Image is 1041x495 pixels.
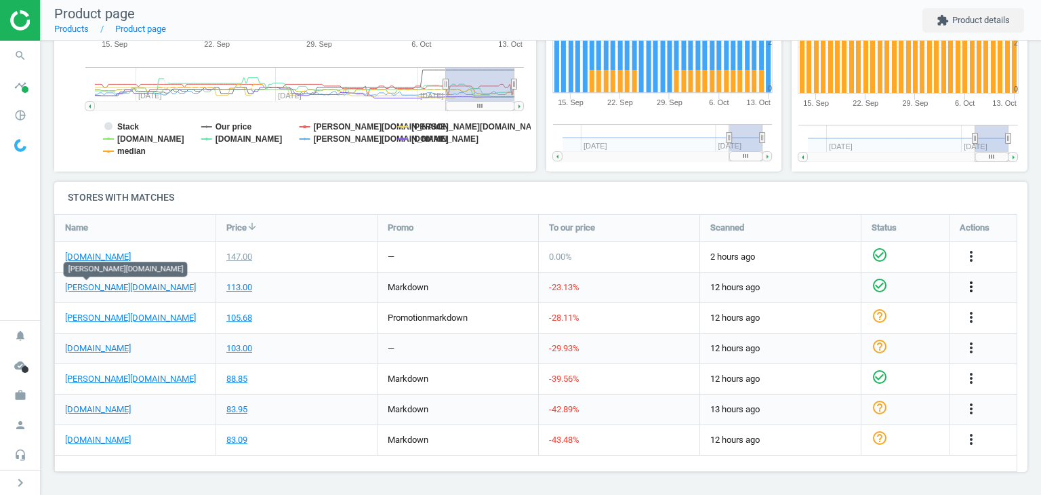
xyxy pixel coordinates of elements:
[117,134,184,144] tspan: [DOMAIN_NAME]
[388,282,428,292] span: markdown
[388,435,428,445] span: markdown
[3,474,37,492] button: chevron_right
[963,309,979,325] i: more_vert
[65,373,196,385] a: [PERSON_NAME][DOMAIN_NAME]
[710,222,744,234] span: Scanned
[872,247,888,263] i: check_circle_outline
[710,251,851,263] span: 2 hours ago
[963,248,979,264] i: more_vert
[65,312,196,324] a: [PERSON_NAME][DOMAIN_NAME]
[388,374,428,384] span: markdown
[549,404,579,414] span: -42.89 %
[963,279,979,295] i: more_vert
[549,252,572,262] span: 0.00 %
[963,309,979,327] button: more_vert
[226,342,252,355] div: 103.00
[709,99,729,107] tspan: 6. Oct
[963,248,979,266] button: more_vert
[204,40,230,48] tspan: 22. Sep
[853,99,879,107] tspan: 22. Sep
[411,40,431,48] tspan: 6. Oct
[963,401,979,417] i: more_vert
[549,435,579,445] span: -43.48 %
[388,251,394,263] div: —
[993,99,1017,107] tspan: 13. Oct
[14,139,26,152] img: wGWNvw8QSZomAAAAABJRU5ErkJggg==
[1014,39,1018,47] text: 2
[306,40,332,48] tspan: 29. Sep
[963,370,979,387] i: more_vert
[54,182,1027,214] h4: Stores with matches
[872,369,888,385] i: check_circle_outline
[7,323,33,349] i: notifications
[963,431,979,448] i: more_vert
[872,338,888,355] i: help_outline
[226,251,252,263] div: 147.00
[963,340,979,357] button: more_vert
[216,134,283,144] tspan: [DOMAIN_NAME]
[922,8,1024,33] button: extensionProduct details
[7,353,33,378] i: cloud_done
[54,24,89,34] a: Products
[872,399,888,416] i: help_outline
[955,99,975,107] tspan: 6. Oct
[549,282,579,292] span: -23.13 %
[411,122,546,132] tspan: [PERSON_NAME][DOMAIN_NAME]
[388,313,427,323] span: promotion
[963,340,979,356] i: more_vert
[65,342,131,355] a: [DOMAIN_NAME]
[963,279,979,296] button: more_vert
[226,434,247,446] div: 83.09
[388,222,413,234] span: Promo
[117,146,146,156] tspan: median
[498,40,522,48] tspan: 13. Oct
[1014,85,1018,93] text: 0
[226,281,252,294] div: 113.00
[657,99,682,107] tspan: 29. Sep
[710,373,851,385] span: 12 hours ago
[937,14,949,26] i: extension
[558,99,584,107] tspan: 15. Sep
[872,430,888,446] i: help_outline
[247,221,258,232] i: arrow_downward
[65,222,88,234] span: Name
[7,412,33,438] i: person
[65,281,196,294] a: [PERSON_NAME][DOMAIN_NAME]
[549,222,595,234] span: To our price
[963,431,979,449] button: more_vert
[7,442,33,468] i: headset_mic
[747,99,771,107] tspan: 13. Oct
[226,312,252,324] div: 105.68
[710,434,851,446] span: 12 hours ago
[872,222,897,234] span: Status
[427,313,468,323] span: markdown
[710,281,851,294] span: 12 hours ago
[960,222,989,234] span: Actions
[7,73,33,98] i: timeline
[7,382,33,408] i: work
[411,134,478,144] tspan: [DOMAIN_NAME]
[7,43,33,68] i: search
[710,312,851,324] span: 12 hours ago
[65,434,131,446] a: [DOMAIN_NAME]
[388,404,428,414] span: markdown
[226,373,247,385] div: 88.85
[54,5,135,22] span: Product page
[65,403,131,416] a: [DOMAIN_NAME]
[549,343,579,353] span: -29.93 %
[226,403,247,416] div: 83.95
[963,401,979,418] button: more_vert
[872,277,888,294] i: check_circle_outline
[65,251,131,263] a: [DOMAIN_NAME]
[226,222,247,234] span: Price
[768,85,772,93] text: 0
[12,475,28,491] i: chevron_right
[314,122,449,132] tspan: [PERSON_NAME][DOMAIN_NAME]
[903,99,928,107] tspan: 29. Sep
[549,313,579,323] span: -28.11 %
[314,134,449,144] tspan: [PERSON_NAME][DOMAIN_NAME]
[64,262,188,277] div: [PERSON_NAME][DOMAIN_NAME]
[7,102,33,128] i: pie_chart_outlined
[117,122,139,132] tspan: Stack
[710,342,851,355] span: 12 hours ago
